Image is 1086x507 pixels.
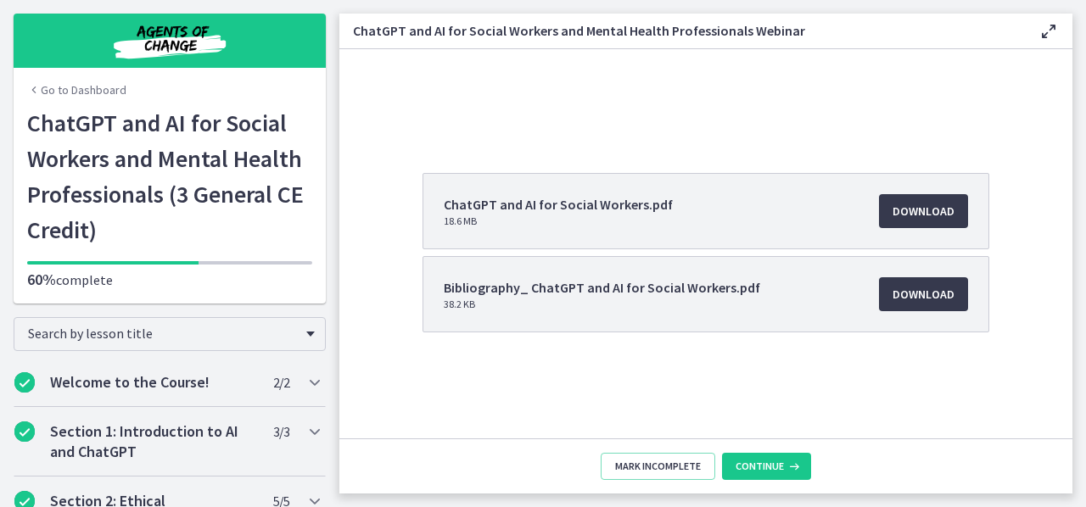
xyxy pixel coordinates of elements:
[879,194,968,228] a: Download
[273,372,289,393] span: 2 / 2
[339,49,1072,134] iframe: Video Lesson
[444,214,673,228] span: 18.6 MB
[444,277,760,298] span: Bibliography_ ChatGPT and AI for Social Workers.pdf
[14,317,326,351] div: Search by lesson title
[353,20,1011,41] h3: ChatGPT and AI for Social Workers and Mental Health Professionals Webinar
[50,421,257,462] h2: Section 1: Introduction to AI and ChatGPT
[27,81,126,98] a: Go to Dashboard
[722,453,811,480] button: Continue
[893,201,954,221] span: Download
[615,460,701,473] span: Mark Incomplete
[601,453,715,480] button: Mark Incomplete
[27,270,312,290] p: complete
[14,372,35,393] i: Completed
[27,105,312,248] h1: ChatGPT and AI for Social Workers and Mental Health Professionals (3 General CE Credit)
[879,277,968,311] a: Download
[893,284,954,304] span: Download
[273,421,289,442] span: 3 / 3
[28,325,298,342] span: Search by lesson title
[27,270,56,289] span: 60%
[444,298,760,311] span: 38.2 KB
[50,372,257,393] h2: Welcome to the Course!
[444,194,673,214] span: ChatGPT and AI for Social Workers.pdf
[14,421,35,442] i: Completed
[736,460,784,473] span: Continue
[68,20,271,61] img: Agents of Change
